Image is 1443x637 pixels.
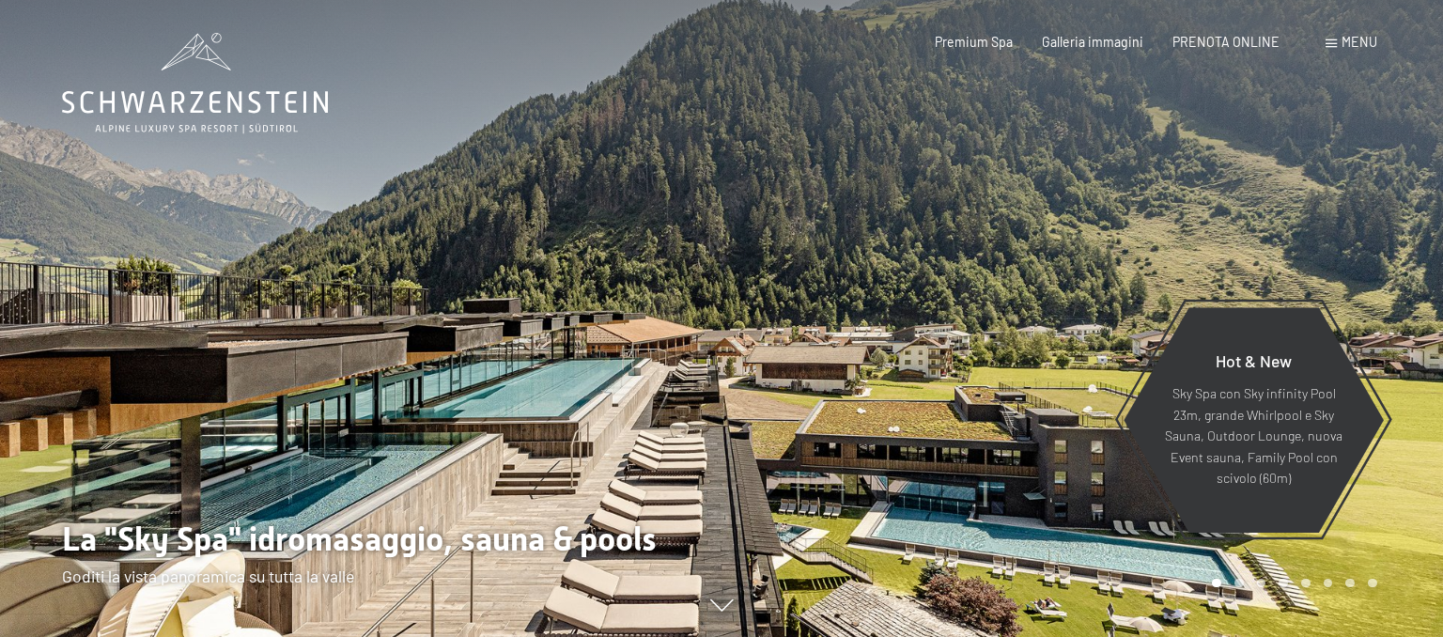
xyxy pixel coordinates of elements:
div: Carousel Page 3 [1257,579,1266,588]
div: Carousel Page 6 [1324,579,1333,588]
span: Hot & New [1216,350,1292,371]
div: Carousel Page 5 [1301,579,1311,588]
a: Galleria immagini [1042,34,1143,50]
div: Carousel Pagination [1205,579,1376,588]
div: Carousel Page 1 (Current Slide) [1212,579,1221,588]
a: Premium Spa [935,34,1013,50]
div: Carousel Page 8 [1368,579,1377,588]
div: Carousel Page 7 [1345,579,1355,588]
span: Menu [1342,34,1377,50]
div: Carousel Page 4 [1279,579,1288,588]
a: Hot & New Sky Spa con Sky infinity Pool 23m, grande Whirlpool e Sky Sauna, Outdoor Lounge, nuova ... [1123,306,1385,534]
div: Carousel Page 2 [1234,579,1244,588]
p: Sky Spa con Sky infinity Pool 23m, grande Whirlpool e Sky Sauna, Outdoor Lounge, nuova Event saun... [1164,383,1343,489]
a: PRENOTA ONLINE [1172,34,1280,50]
